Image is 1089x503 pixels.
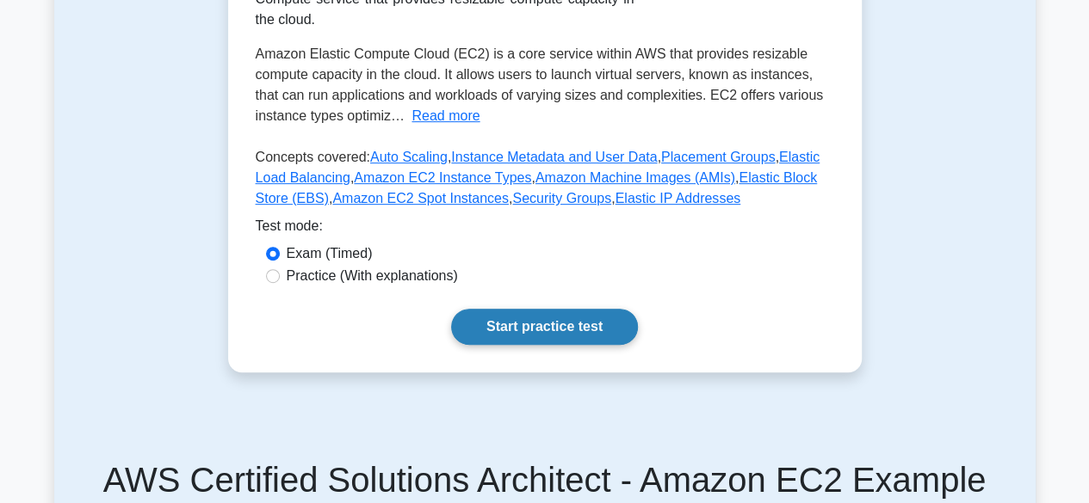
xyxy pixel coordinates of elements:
a: Placement Groups [661,150,776,164]
a: Amazon Machine Images (AMIs) [535,170,735,185]
a: Elastic IP Addresses [616,191,741,205]
a: Elastic Block Store (EBS) [256,170,818,205]
label: Exam (Timed) [287,243,373,264]
a: Amazon EC2 Instance Types [354,170,531,185]
div: Test mode: [256,216,834,243]
p: Concepts covered: , , , , , , , , , [256,147,834,216]
a: Start practice test [451,309,638,345]
a: Security Groups [512,191,611,205]
a: Auto Scaling [370,150,448,164]
span: Amazon Elastic Compute Cloud (EC2) is a core service within AWS that provides resizable compute c... [256,46,824,123]
button: Read more [411,106,480,126]
label: Practice (With explanations) [287,266,458,286]
a: Amazon EC2 Spot Instances [332,191,509,205]
a: Instance Metadata and User Data [451,150,657,164]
